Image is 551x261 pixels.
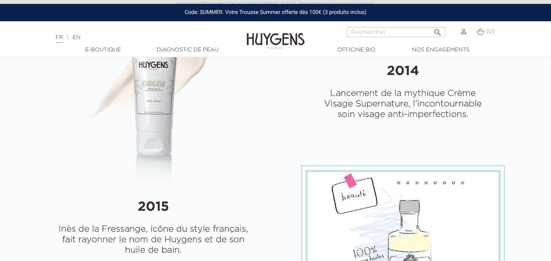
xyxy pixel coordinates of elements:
[402,46,479,54] a: Nos engagements
[318,46,395,54] a: Officine Bio
[431,25,445,35] button: 
[65,46,142,54] a: E-Boutique
[347,27,445,37] input: Rechercher
[52,33,224,42] div: |
[149,46,226,54] a: Diagnostic de peau
[73,35,80,40] a: EN
[56,35,63,43] a: FR
[433,26,442,35] i: 
[486,29,495,34] span: (0)
[247,20,305,50] img: Huygens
